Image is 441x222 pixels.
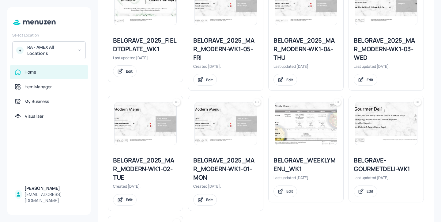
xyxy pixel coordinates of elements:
div: Last updated [DATE]. [273,175,338,180]
div: Visualiser [25,113,43,119]
div: Edit [367,77,373,82]
img: 2025-06-13-1749818518848g1pba1lgqvm.jpeg [355,102,417,145]
div: Created [DATE]. [113,184,178,189]
div: Edit [126,69,133,74]
img: 2025-07-04-17516403024860pdffleal79.jpeg [115,102,176,145]
img: 2025-09-18-17582088382178kjfs3owqry.jpeg [275,102,337,145]
div: My Business [24,98,49,105]
div: Edit [367,189,373,194]
div: Created [DATE]. [193,64,258,69]
div: Edit [206,77,213,82]
div: RA - AMEX All Locations [27,44,73,56]
div: Last updated [DATE]. [354,175,419,180]
div: BELGRAVE_2025_FIELDTOPLATE_WK1 [113,36,178,53]
img: 2025-07-04-17516403024860pdffleal79.jpeg [195,102,257,145]
div: Last updated [DATE]. [354,64,419,69]
div: Created [DATE]. [193,184,258,189]
div: R [16,47,24,54]
div: BELGRAVE_2025_MAR_MODERN-WK1-02-TUE [113,156,178,182]
div: [EMAIL_ADDRESS][DOMAIN_NAME] [24,191,83,204]
div: Edit [126,197,133,202]
div: [PERSON_NAME] [24,185,83,191]
div: BELGRAVE_2025_MAR_MODERN-WK1-03-WED [354,36,419,62]
div: BELGRAVE_2025_MAR_MODERN-WK1-01-MON [193,156,258,182]
div: Edit [286,189,293,194]
div: BELGRAVE-GOURMETDELI-WK1 [354,156,419,173]
div: Home [24,69,36,75]
div: Last updated [DATE]. [273,64,338,69]
div: Edit [286,77,293,82]
div: Select Location [12,33,86,38]
div: Item Manager [24,84,52,90]
div: Last updated [DATE]. [113,55,178,60]
div: BELGRAVE_2025_MAR_MODERN-WK1-04-THU [273,36,338,62]
div: Edit [206,197,213,202]
div: BELGRAVE_WEEKLYMENU_WK1 [273,156,338,173]
div: BELGRAVE_2025_MAR_MODERN-WK1-05-FRI [193,36,258,62]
